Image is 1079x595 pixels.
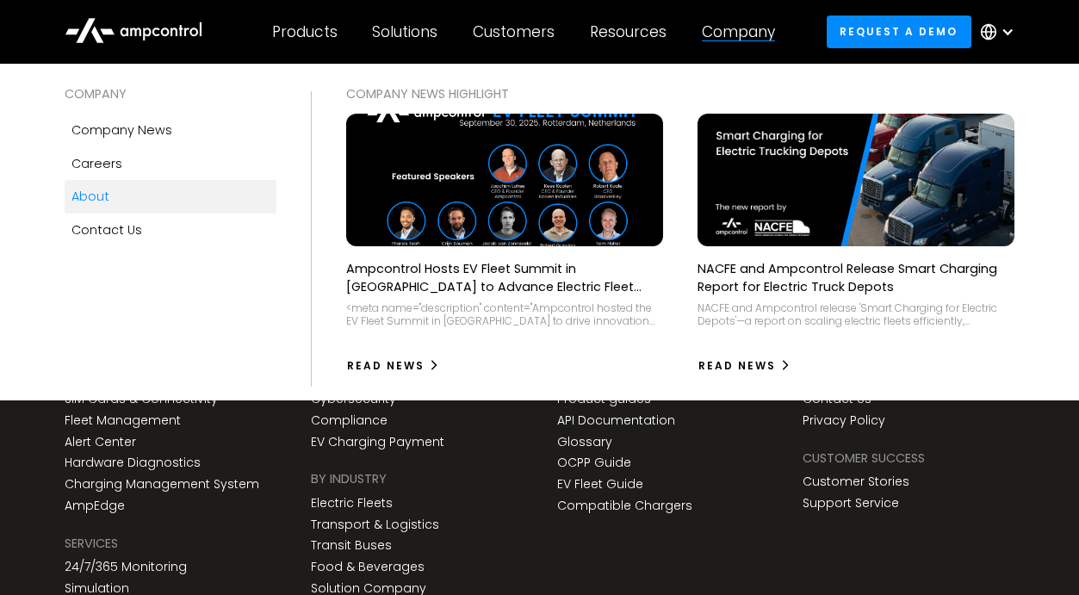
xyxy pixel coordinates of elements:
[473,22,555,41] div: Customers
[803,449,925,468] div: Customer success
[702,22,775,41] div: Company
[557,477,643,492] a: EV Fleet Guide
[71,187,109,206] div: About
[311,435,444,449] a: EV Charging Payment
[346,352,440,380] a: Read News
[346,260,663,294] p: Ampcontrol Hosts EV Fleet Summit in [GEOGRAPHIC_DATA] to Advance Electric Fleet Management in [GE...
[311,496,393,511] a: Electric Fleets
[65,560,187,574] a: 24/7/365 Monitoring
[557,499,692,513] a: Compatible Chargers
[65,534,118,553] div: SERVICES
[65,392,218,406] a: SIM Cards & Connectivity
[311,518,439,532] a: Transport & Logistics
[65,477,259,492] a: Charging Management System
[71,121,172,139] div: Company news
[590,22,667,41] div: Resources
[803,496,899,511] a: Support Service
[311,413,388,428] a: Compliance
[65,180,276,213] a: About
[346,84,1014,103] div: COMPANY NEWS Highlight
[65,456,201,470] a: Hardware Diagnostics
[557,392,651,406] a: Product guides
[65,114,276,146] a: Company news
[71,154,122,173] div: Careers
[65,214,276,246] a: Contact Us
[65,413,181,428] a: Fleet Management
[803,413,885,428] a: Privacy Policy
[803,474,909,489] a: Customer Stories
[557,435,612,449] a: Glossary
[803,392,871,406] a: Contact Us
[311,560,425,574] a: Food & Beverages
[827,15,971,47] a: Request a demo
[272,22,338,41] div: Products
[71,220,142,239] div: Contact Us
[65,499,125,513] a: AmpEdge
[698,352,791,380] a: Read News
[557,456,631,470] a: OCPP Guide
[346,301,663,328] div: <meta name="description" content="Ampcontrol hosted the EV Fleet Summit in [GEOGRAPHIC_DATA] to d...
[372,22,437,41] div: Solutions
[311,469,387,488] div: BY INDUSTRY
[347,358,425,374] div: Read News
[698,358,776,374] div: Read News
[65,84,276,103] div: COMPANY
[65,435,136,449] a: Alert Center
[698,301,1014,328] div: NACFE and Ampcontrol release 'Smart Charging for Electric Depots'—a report on scaling electric fl...
[311,538,392,553] a: Transit Buses
[698,260,1014,294] p: NACFE and Ampcontrol Release Smart Charging Report for Electric Truck Depots
[311,392,396,406] a: Cybersecurity
[65,147,276,180] a: Careers
[557,413,675,428] a: API Documentation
